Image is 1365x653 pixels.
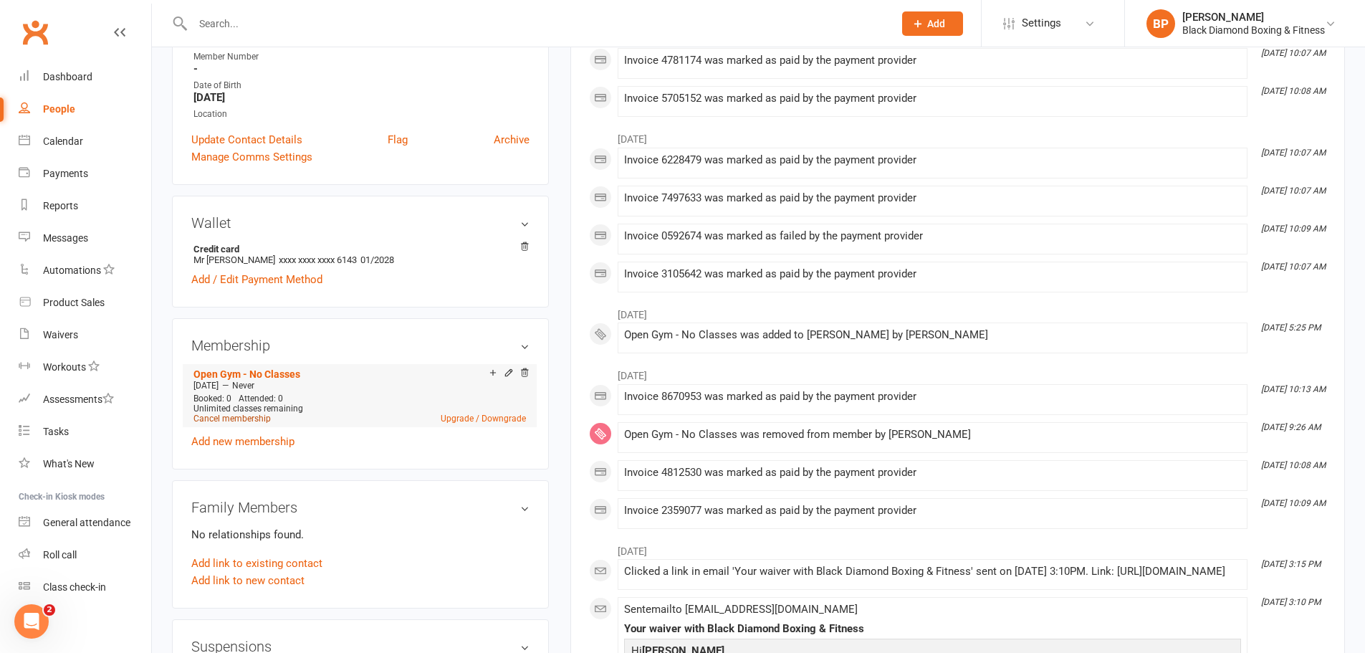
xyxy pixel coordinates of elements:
[1261,262,1326,272] i: [DATE] 10:07 AM
[589,124,1326,147] li: [DATE]
[239,394,283,404] span: Attended: 0
[193,244,522,254] strong: Credit card
[1261,224,1326,234] i: [DATE] 10:09 AM
[44,604,55,616] span: 2
[19,507,151,539] a: General attendance kiosk mode
[193,404,303,414] span: Unlimited classes remaining
[624,54,1241,67] div: Invoice 4781174 was marked as paid by the payment provider
[193,108,530,121] div: Location
[19,222,151,254] a: Messages
[1261,186,1326,196] i: [DATE] 10:07 AM
[19,190,151,222] a: Reports
[43,168,88,179] div: Payments
[1182,24,1325,37] div: Black Diamond Boxing & Fitness
[624,467,1241,479] div: Invoice 4812530 was marked as paid by the payment provider
[43,103,75,115] div: People
[43,581,106,593] div: Class check-in
[191,215,530,231] h3: Wallet
[191,148,312,166] a: Manage Comms Settings
[43,394,114,405] div: Assessments
[193,368,300,380] a: Open Gym - No Classes
[19,416,151,448] a: Tasks
[43,71,92,82] div: Dashboard
[19,383,151,416] a: Assessments
[279,254,357,265] span: xxxx xxxx xxxx 6143
[191,526,530,543] p: No relationships found.
[589,536,1326,559] li: [DATE]
[624,603,858,616] span: Sent email to [EMAIL_ADDRESS][DOMAIN_NAME]
[1261,86,1326,96] i: [DATE] 10:08 AM
[19,254,151,287] a: Automations
[19,539,151,571] a: Roll call
[43,361,86,373] div: Workouts
[1261,323,1321,333] i: [DATE] 5:25 PM
[188,14,883,34] input: Search...
[43,264,101,276] div: Automations
[193,91,530,104] strong: [DATE]
[19,93,151,125] a: People
[43,329,78,340] div: Waivers
[43,297,105,308] div: Product Sales
[902,11,963,36] button: Add
[927,18,945,29] span: Add
[19,287,151,319] a: Product Sales
[624,505,1241,517] div: Invoice 2359077 was marked as paid by the payment provider
[43,549,77,561] div: Roll call
[1261,559,1321,569] i: [DATE] 3:15 PM
[191,271,322,288] a: Add / Edit Payment Method
[193,414,271,424] a: Cancel membership
[360,254,394,265] span: 01/2028
[624,154,1241,166] div: Invoice 6228479 was marked as paid by the payment provider
[193,62,530,75] strong: -
[624,329,1241,341] div: Open Gym - No Classes was added to [PERSON_NAME] by [PERSON_NAME]
[624,268,1241,280] div: Invoice 3105642 was marked as paid by the payment provider
[624,623,1241,635] div: Your waiver with Black Diamond Boxing & Fitness
[1182,11,1325,24] div: [PERSON_NAME]
[190,380,530,391] div: —
[43,426,69,437] div: Tasks
[1261,384,1326,394] i: [DATE] 10:13 AM
[19,61,151,93] a: Dashboard
[191,500,530,515] h3: Family Members
[1261,48,1326,58] i: [DATE] 10:07 AM
[19,158,151,190] a: Payments
[43,135,83,147] div: Calendar
[43,200,78,211] div: Reports
[589,361,1326,383] li: [DATE]
[494,131,530,148] a: Archive
[43,232,88,244] div: Messages
[232,381,254,391] span: Never
[1146,9,1175,38] div: BP
[388,131,408,148] a: Flag
[191,131,302,148] a: Update Contact Details
[1261,498,1326,508] i: [DATE] 10:09 AM
[191,555,322,572] a: Add link to existing contact
[14,604,49,639] iframe: Intercom live chat
[191,435,294,448] a: Add new membership
[19,319,151,351] a: Waivers
[441,414,526,424] a: Upgrade / Downgrade
[19,351,151,383] a: Workouts
[191,572,305,589] a: Add link to new contact
[43,517,130,528] div: General attendance
[624,92,1241,105] div: Invoice 5705152 was marked as paid by the payment provider
[193,50,530,64] div: Member Number
[1261,148,1326,158] i: [DATE] 10:07 AM
[1261,422,1321,432] i: [DATE] 9:26 AM
[1022,7,1061,39] span: Settings
[193,79,530,92] div: Date of Birth
[193,381,219,391] span: [DATE]
[19,448,151,480] a: What's New
[17,14,53,50] a: Clubworx
[43,458,95,470] div: What's New
[624,566,1241,578] div: Clicked a link in email 'Your waiver with Black Diamond Boxing & Fitness' sent on [DATE] 3:10PM. ...
[193,394,231,404] span: Booked: 0
[191,338,530,353] h3: Membership
[624,192,1241,204] div: Invoice 7497633 was marked as paid by the payment provider
[624,230,1241,242] div: Invoice 0592674 was marked as failed by the payment provider
[1261,460,1326,470] i: [DATE] 10:08 AM
[624,391,1241,403] div: Invoice 8670953 was marked as paid by the payment provider
[624,429,1241,441] div: Open Gym - No Classes was removed from member by [PERSON_NAME]
[1261,597,1321,607] i: [DATE] 3:10 PM
[589,300,1326,323] li: [DATE]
